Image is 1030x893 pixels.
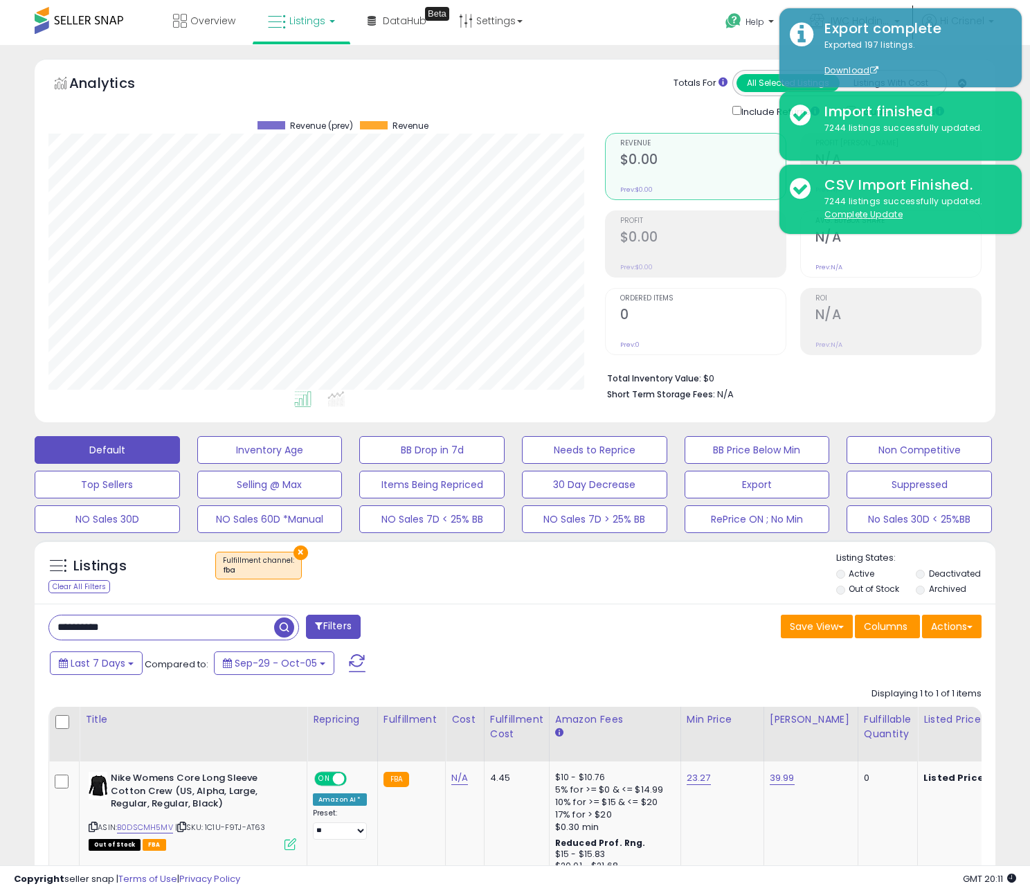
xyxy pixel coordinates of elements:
[89,772,296,849] div: ASIN:
[815,229,981,248] h2: N/A
[175,822,266,833] span: | SKU: 1C1U-F9TJ-AT63
[197,505,343,533] button: NO Sales 60D *Manual
[451,771,468,785] a: N/A
[685,505,830,533] button: RePrice ON ; No Min
[814,102,1011,122] div: Import finished
[770,771,795,785] a: 39.99
[490,712,543,741] div: Fulfillment Cost
[35,471,180,498] button: Top Sellers
[214,651,334,675] button: Sep-29 - Oct-05
[14,872,64,885] strong: Copyright
[197,436,343,464] button: Inventory Age
[313,712,372,727] div: Repricing
[359,471,505,498] button: Items Being Repriced
[490,772,539,784] div: 4.45
[847,436,992,464] button: Non Competitive
[824,208,903,220] u: Complete Update
[555,809,670,821] div: 17% for > $20
[963,872,1016,885] span: 2025-10-13 20:11 GMT
[50,651,143,675] button: Last 7 Days
[725,12,742,30] i: Get Help
[674,77,728,90] div: Totals For
[814,39,1011,78] div: Exported 197 listings.
[143,839,166,851] span: FBA
[864,620,907,633] span: Columns
[824,64,878,76] a: Download
[111,772,279,814] b: Nike Womens Core Long Sleeve Cotton Crew (US, Alpha, Large, Regular, Regular, Black)
[847,505,992,533] button: No Sales 30D < 25%BB
[620,140,786,147] span: Revenue
[383,14,426,28] span: DataHub
[746,16,764,28] span: Help
[770,712,852,727] div: [PERSON_NAME]
[555,849,670,860] div: $15 - $15.83
[815,295,981,303] span: ROI
[814,175,1011,195] div: CSV Import Finished.
[555,784,670,796] div: 5% for >= $0 & <= $14.99
[620,295,786,303] span: Ordered Items
[607,388,715,400] b: Short Term Storage Fees:
[223,566,294,575] div: fba
[814,122,1011,135] div: 7244 listings successfully updated.
[555,860,670,872] div: $20.01 - $21.68
[359,505,505,533] button: NO Sales 7D < 25% BB
[815,263,842,271] small: Prev: N/A
[717,388,734,401] span: N/A
[923,771,986,784] b: Listed Price:
[555,837,646,849] b: Reduced Prof. Rng.
[620,263,653,271] small: Prev: $0.00
[815,307,981,325] h2: N/A
[425,7,449,21] div: Tooltip anchor
[922,615,982,638] button: Actions
[451,712,478,727] div: Cost
[871,687,982,701] div: Displaying 1 to 1 of 1 items
[555,712,675,727] div: Amazon Fees
[620,152,786,170] h2: $0.00
[69,73,162,96] h5: Analytics
[687,712,758,727] div: Min Price
[73,557,127,576] h5: Listings
[35,436,180,464] button: Default
[179,872,240,885] a: Privacy Policy
[929,583,966,595] label: Archived
[522,505,667,533] button: NO Sales 7D > 25% BB
[85,712,301,727] div: Title
[14,873,240,886] div: seller snap | |
[722,103,836,119] div: Include Returns
[383,712,440,727] div: Fulfillment
[855,615,920,638] button: Columns
[607,372,701,384] b: Total Inventory Value:
[89,839,141,851] span: All listings that are currently out of stock and unavailable for purchase on Amazon
[555,727,563,739] small: Amazon Fees.
[847,471,992,498] button: Suppressed
[607,369,971,386] li: $0
[223,555,294,576] span: Fulfillment channel :
[620,341,640,349] small: Prev: 0
[117,822,173,833] a: B0DSCMH5MV
[89,772,107,800] img: 21Lzy3ZR6lL._SL40_.jpg
[290,121,353,131] span: Revenue (prev)
[190,14,235,28] span: Overview
[293,545,308,560] button: ×
[118,872,177,885] a: Terms of Use
[929,568,981,579] label: Deactivated
[359,436,505,464] button: BB Drop in 7d
[555,772,670,784] div: $10 - $10.76
[815,152,981,170] h2: N/A
[814,19,1011,39] div: Export complete
[35,505,180,533] button: NO Sales 30D
[555,796,670,809] div: 10% for >= $15 & <= $20
[714,2,788,45] a: Help
[620,217,786,225] span: Profit
[620,186,653,194] small: Prev: $0.00
[235,656,317,670] span: Sep-29 - Oct-05
[48,580,110,593] div: Clear All Filters
[383,772,409,787] small: FBA
[620,229,786,248] h2: $0.00
[522,436,667,464] button: Needs to Reprice
[555,821,670,833] div: $0.30 min
[71,656,125,670] span: Last 7 Days
[685,471,830,498] button: Export
[197,471,343,498] button: Selling @ Max
[620,307,786,325] h2: 0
